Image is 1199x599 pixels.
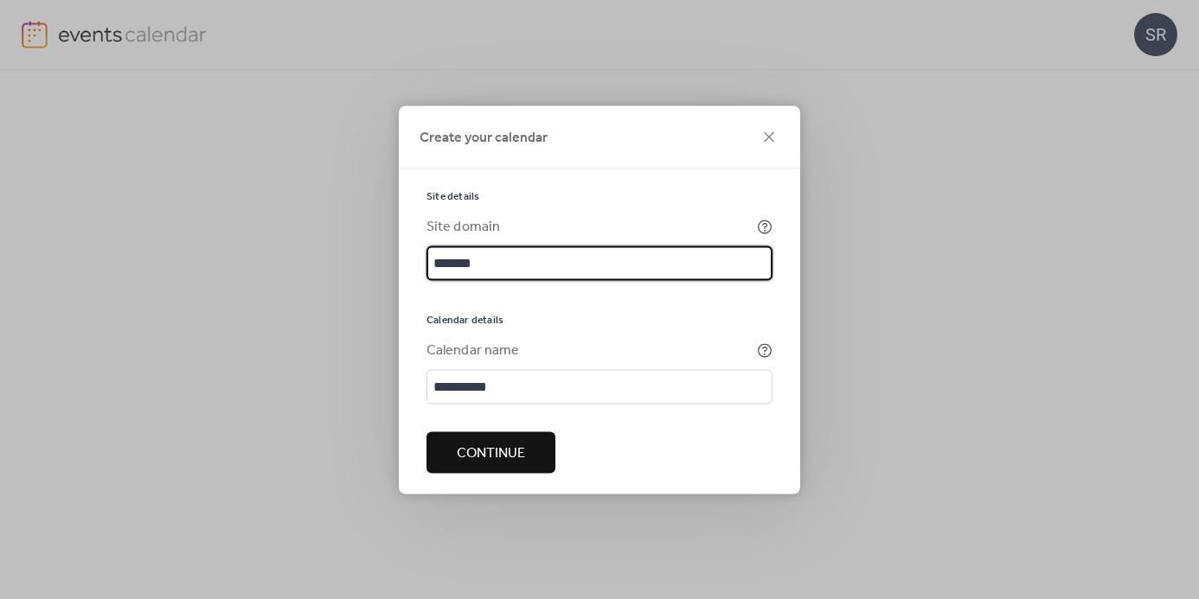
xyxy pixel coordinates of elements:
button: Continue [426,431,555,473]
span: Continue [457,443,525,463]
div: Calendar name [426,340,753,360]
span: Calendar details [426,313,503,327]
div: Site domain [426,216,753,237]
span: Site details [426,189,479,203]
span: Create your calendar [420,127,548,148]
